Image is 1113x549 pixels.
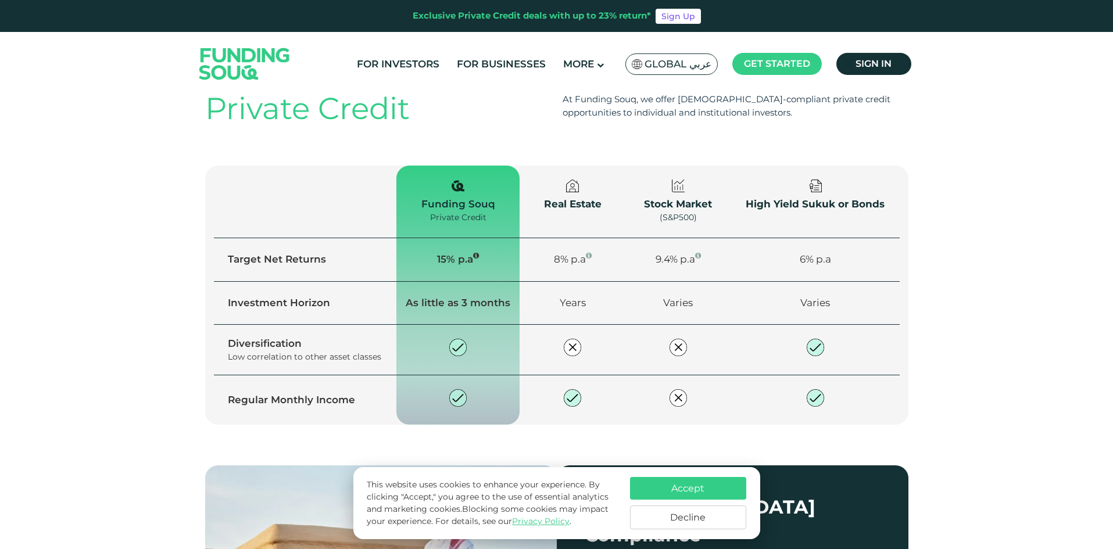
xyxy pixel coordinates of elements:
[630,505,746,529] button: Decline
[670,389,687,407] img: private-close
[744,58,810,69] span: Get started
[672,180,685,192] img: private-check
[214,375,397,425] td: Regular Monthly Income
[228,336,383,351] div: Diversification
[410,211,506,224] div: Private Credit
[630,477,746,500] button: Accept
[449,339,467,356] img: private-check
[452,180,464,192] img: private-check
[639,211,717,224] div: (S&P500)
[354,55,442,74] a: For Investors
[406,297,510,308] span: As little as 3 months
[188,34,302,93] img: Logo
[670,339,687,356] img: private-close
[807,339,824,356] img: private-check
[228,351,383,363] div: Low correlation to other asset classes
[645,58,711,71] span: Global عربي
[367,479,618,528] p: This website uses cookies to enhance your experience. By clicking "Accept," you agree to the use ...
[413,9,651,23] div: Exclusive Private Credit deals with up to 23% return*
[410,197,506,212] div: Funding Souq
[564,339,581,356] img: private-close
[563,58,594,70] span: More
[214,281,397,325] td: Investment Horizon
[800,253,831,265] span: 6% p.a
[807,389,824,407] img: private-check
[435,516,571,526] span: For details, see our .
[512,516,570,526] a: Privacy Policy
[656,9,701,24] a: Sign Up
[367,504,609,526] span: Blocking some cookies may impact your experience.
[586,252,592,259] i: Average net yield across different sectors
[809,180,822,192] img: private-check
[639,197,717,212] div: Stock Market
[449,389,467,407] img: private-check
[800,297,830,308] span: Varies
[632,59,642,69] img: SA Flag
[560,297,586,308] span: Years
[856,58,892,69] span: Sign in
[454,55,549,74] a: For Businesses
[228,252,383,267] div: Target Net Returns
[836,53,911,75] a: Sign in
[437,253,479,265] span: 15% p.a
[205,86,551,131] div: Private Credit
[656,253,701,265] span: 9.4% p.a
[534,197,611,212] div: Real Estate
[663,297,693,308] span: Varies
[745,197,886,212] div: High Yield Sukuk or Bonds
[473,252,479,259] i: 15% Net yield (expected) by activating Auto Invest
[566,180,579,192] img: private-check
[554,253,592,265] span: 8% p.a
[563,93,908,119] div: At Funding Souq, we offer [DEMOGRAPHIC_DATA]-compliant private credit opportunities to individual...
[564,389,581,407] img: private-check
[695,252,701,259] i: Annualised performance for the S&P 500 in the last 50 years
